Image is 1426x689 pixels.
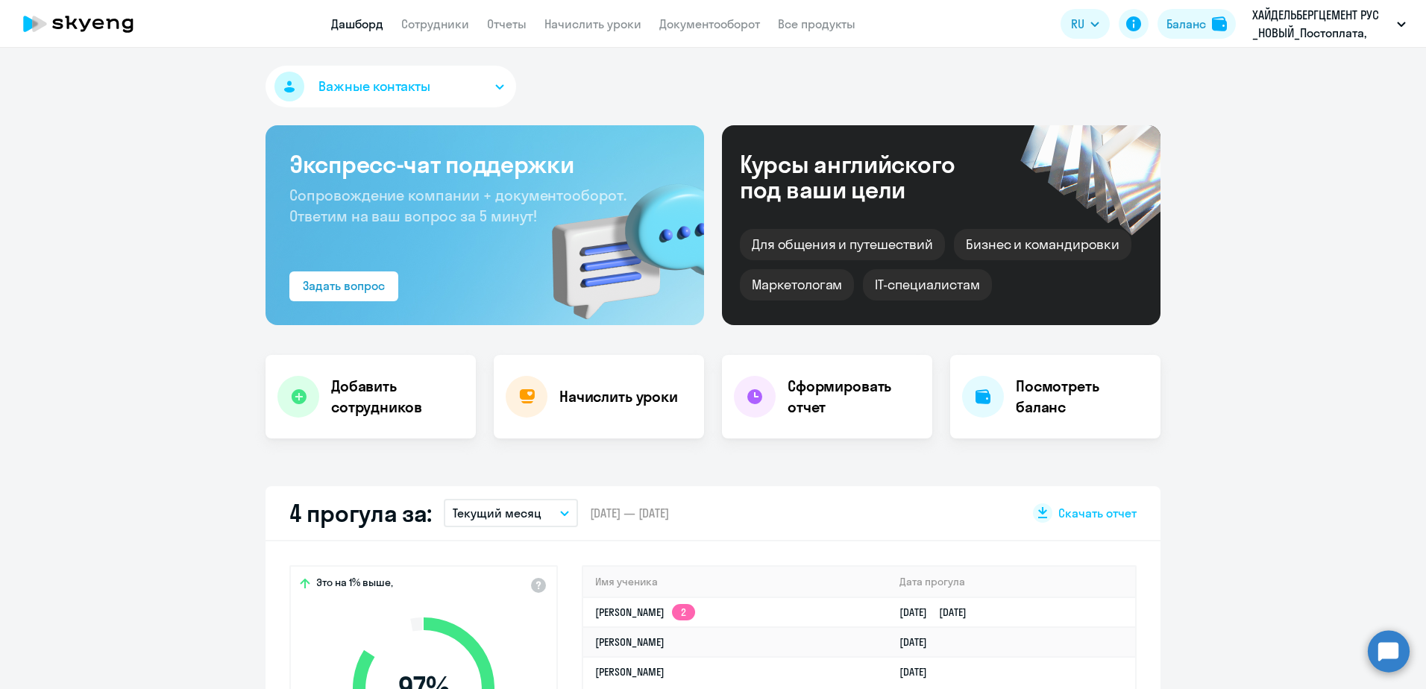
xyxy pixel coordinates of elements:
app-skyeng-badge: 2 [672,604,695,620]
span: Сопровождение компании + документооборот. Ответим на ваш вопрос за 5 минут! [289,186,626,225]
button: Балансbalance [1158,9,1236,39]
a: [DATE] [899,635,939,649]
button: Задать вопрос [289,271,398,301]
img: balance [1212,16,1227,31]
a: [DATE] [899,665,939,679]
th: Дата прогула [888,567,1135,597]
a: Сотрудники [401,16,469,31]
button: RU [1061,9,1110,39]
div: Задать вопрос [303,277,385,295]
a: Документооборот [659,16,760,31]
p: Текущий месяц [453,504,541,522]
p: ХАЙДЕЛЬБЕРГЦЕМЕНТ РУС _НОВЫЙ_Постоплата, ХАЙДЕЛЬБЕРГЦЕМЕНТ РУС, ООО [1252,6,1391,42]
span: Скачать отчет [1058,505,1137,521]
h4: Сформировать отчет [788,376,920,418]
th: Имя ученика [583,567,888,597]
div: Маркетологам [740,269,854,301]
a: Все продукты [778,16,855,31]
span: [DATE] — [DATE] [590,505,669,521]
span: Это на 1% выше, [316,576,393,594]
a: Отчеты [487,16,527,31]
button: ХАЙДЕЛЬБЕРГЦЕМЕНТ РУС _НОВЫЙ_Постоплата, ХАЙДЕЛЬБЕРГЦЕМЕНТ РУС, ООО [1245,6,1413,42]
a: Дашборд [331,16,383,31]
div: IT-специалистам [863,269,991,301]
h4: Начислить уроки [559,386,678,407]
div: Бизнес и командировки [954,229,1131,260]
span: RU [1071,15,1084,33]
h3: Экспресс-чат поддержки [289,149,680,179]
div: Для общения и путешествий [740,229,945,260]
div: Баланс [1166,15,1206,33]
a: [PERSON_NAME]2 [595,605,695,619]
button: Текущий месяц [444,499,578,527]
div: Курсы английского под ваши цели [740,151,995,202]
a: [PERSON_NAME] [595,665,665,679]
h4: Посмотреть баланс [1016,376,1149,418]
button: Важные контакты [266,66,516,107]
img: bg-img [530,157,704,325]
a: [PERSON_NAME] [595,635,665,649]
h2: 4 прогула за: [289,498,432,528]
a: [DATE][DATE] [899,605,979,619]
h4: Добавить сотрудников [331,376,464,418]
span: Важные контакты [318,77,430,96]
a: Начислить уроки [544,16,641,31]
